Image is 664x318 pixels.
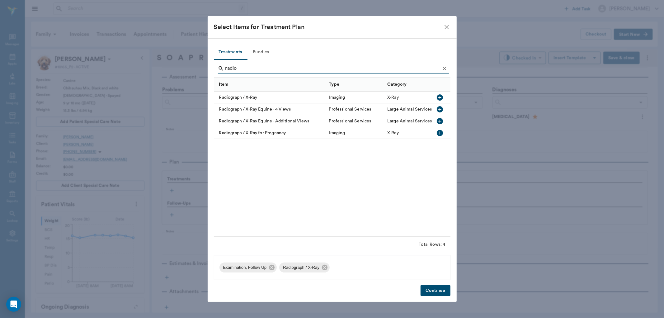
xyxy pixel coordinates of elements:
div: Professional Services [329,106,371,112]
div: Type [326,78,384,92]
div: Professional Services [329,118,371,124]
div: Radiograph / X-Ray Equine - Additional Views [214,115,326,127]
div: Radiograph / X-Ray [214,92,326,103]
button: Treatments [214,45,247,60]
button: close [443,23,450,31]
div: Examination, Follow Up [219,263,277,273]
div: Imaging [329,94,345,101]
div: Large Animal Services [387,106,432,112]
input: Find a treatment [225,64,440,74]
div: Item [214,78,326,92]
div: Radiograph / X-Ray for Pregnancy [214,127,326,139]
div: Radiograph / X-Ray Equine - 4 Views [214,103,326,115]
button: Clear [440,64,449,73]
span: Examination, Follow Up [219,264,271,271]
div: Imaging [329,130,345,136]
div: Select Items for Treatment Plan [214,22,443,32]
span: Radiograph / X-Ray [279,264,323,271]
button: Bundles [247,45,275,60]
div: Radiograph / X-Ray [279,263,330,273]
div: Total Rows: 4 [419,241,445,248]
div: Category [384,78,443,92]
div: Large Animal Services [387,118,432,124]
div: X-Ray [387,94,399,101]
div: X-Ray [387,130,399,136]
div: Open Intercom Messenger [6,297,21,312]
button: Continue [421,285,450,297]
div: Category [387,76,407,93]
div: Item [219,76,228,93]
div: Search [218,64,449,75]
div: Type [329,76,340,93]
